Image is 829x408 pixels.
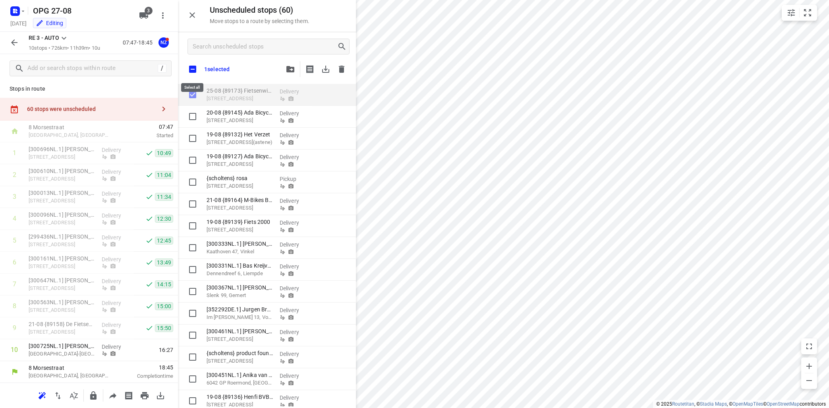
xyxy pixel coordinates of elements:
p: [300451NL.1] Anika van Dam [207,371,273,379]
p: Delivery [280,131,309,139]
span: Print route [137,391,153,399]
p: [300333NL.1] Paul van Santvoort [207,240,273,248]
p: Delivery [102,277,131,285]
p: [300696NL.1] Igmar Palsenberg [29,145,95,153]
span: Print shipping label [302,61,318,77]
p: Prinsesseweg 216, Groningen [207,204,273,212]
span: 16:27 [159,346,173,354]
p: [STREET_ADDRESS] [207,335,273,343]
p: Delivery [280,109,309,117]
span: Sort by time window [66,391,82,399]
span: 11:34 [155,193,173,201]
p: Kruitenstraat 63, Ijmuiden [207,357,273,365]
p: {scholtens} rosa [207,174,273,182]
input: Search unscheduled stops [193,41,337,53]
p: Weteringschans 195, Amsterdam [207,117,273,124]
p: Delivery [280,262,309,270]
span: 15:50 [155,324,173,332]
span: Select [185,130,201,146]
div: / [158,64,166,73]
p: [352292DE.1] Jurgen Bra6 [207,305,273,313]
button: Close [184,7,200,23]
div: 60 stops were unscheduled [27,106,156,112]
button: Map settings [783,5,799,21]
p: 19-08 {89132} Het Verzet [207,130,273,138]
svg: Done [145,302,153,310]
p: Delivery [102,212,131,220]
button: Lock route [85,388,101,404]
span: Print shipping labels [121,391,137,399]
p: RE 3 - AUTO [29,34,59,42]
span: Reoptimize route [34,391,50,399]
span: Select [185,349,201,365]
a: OpenStreetMap [767,401,800,407]
div: Search [337,42,349,51]
p: Im [PERSON_NAME] 13, Voerde [207,313,273,321]
button: 3 [136,8,152,23]
p: [GEOGRAPHIC_DATA], [GEOGRAPHIC_DATA] [29,372,111,380]
div: small contained button group [782,5,817,21]
p: [STREET_ADDRESS] [29,262,95,270]
p: 19-08 {89127} Ada Bicycles [207,152,273,160]
p: Wethouder de Joodestraat 11, Woudrichem [29,306,95,314]
p: Delivery [102,321,131,329]
h5: Project date [7,19,30,28]
p: Julianastraat 65, Heikant [29,241,95,249]
span: Select [185,87,201,103]
span: 13:49 [155,258,173,266]
span: Select [185,371,201,387]
p: Move stops to a route by selecting them. [210,18,309,24]
a: Routetitan [672,401,694,407]
p: Delivery [102,190,131,198]
span: 18:45 [121,363,173,371]
span: 15:00 [155,302,173,310]
p: Delivery [280,394,309,402]
p: Stops in route [10,85,168,93]
p: Delivery [102,299,131,307]
p: [300013NL.1] Jos Freijser [29,189,95,197]
p: [300461NL.1] Bethany Antcliffe [207,327,273,335]
p: Delivery [280,241,309,249]
span: 14:15 [155,280,173,288]
p: Delivery [280,284,309,292]
span: Select [185,327,201,343]
p: Delivery [280,153,309,161]
span: 07:47 [121,123,173,131]
p: Delivery [102,146,131,154]
p: [STREET_ADDRESS] [207,226,273,234]
p: 19-08 {89139} Fiets 2000 [207,218,273,226]
p: Slenk 99, Gemert [207,291,273,299]
p: 07:47-18:45 [123,39,156,47]
p: Bathpolderweg 19, Rilland [29,197,95,205]
span: Reverse route [50,391,66,399]
p: Delivery [102,255,131,263]
p: [299436NL.1] Stephan Arends [29,233,95,241]
div: 1 [13,149,16,157]
p: Waterspiegelplein 10 H, Amsterdam [207,95,273,103]
p: {scholtens} product foundry bv [207,349,273,357]
span: Select [185,305,201,321]
svg: Done [145,149,153,157]
span: Select [185,152,201,168]
h5: Rename [30,4,133,17]
div: 8 [13,302,16,310]
span: 10:49 [155,149,173,157]
span: Assigned to Nicky Zwiers [156,39,172,46]
h5: Unscheduled stops ( 60 ) [210,6,309,15]
svg: Done [145,171,153,179]
span: Select [185,262,201,278]
div: 4 [13,215,16,222]
p: Delivery [102,343,131,351]
p: Delivery [102,233,131,241]
p: [300331NL.1] Bas Kreijveld [207,262,273,270]
p: Delivery [280,350,309,358]
span: Select [185,218,201,234]
p: Delivery [280,219,309,227]
input: Add or search stops within route [27,62,158,75]
p: Speulmanweg 7a, Beusichem [29,328,95,336]
div: 5 [13,237,16,244]
p: [300563NL.1] H.G. van Mierlo [29,298,95,306]
p: [STREET_ADDRESS] [207,182,273,190]
svg: Done [145,215,153,223]
p: [STREET_ADDRESS] [29,219,95,227]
